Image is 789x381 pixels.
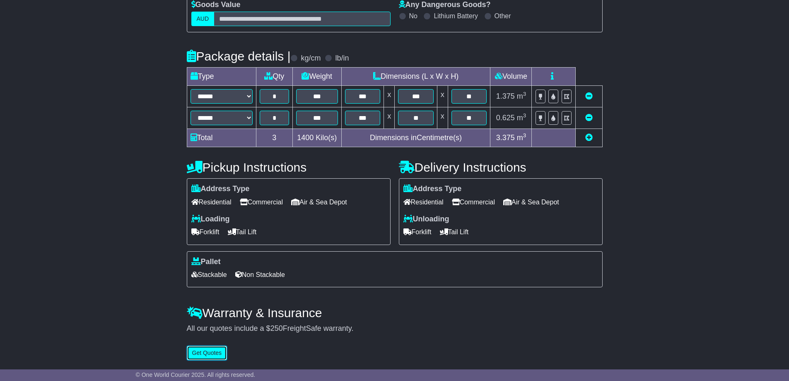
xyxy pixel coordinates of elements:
[585,92,593,100] a: Remove this item
[440,226,469,238] span: Tail Lift
[187,49,291,63] h4: Package details |
[191,268,227,281] span: Stackable
[403,226,432,238] span: Forklift
[301,54,321,63] label: kg/cm
[270,324,283,332] span: 250
[517,92,526,100] span: m
[235,268,285,281] span: Non Stackable
[187,324,603,333] div: All our quotes include a $ FreightSafe warranty.
[191,196,232,209] span: Residential
[409,12,417,20] label: No
[399,0,491,10] label: Any Dangerous Goods?
[434,12,478,20] label: Lithium Battery
[399,160,603,174] h4: Delivery Instructions
[503,196,559,209] span: Air & Sea Depot
[187,346,227,360] button: Get Quotes
[585,114,593,122] a: Remove this item
[495,12,511,20] label: Other
[297,133,314,142] span: 1400
[187,160,391,174] h4: Pickup Instructions
[585,133,593,142] a: Add new item
[187,129,256,147] td: Total
[403,215,449,224] label: Unloading
[335,54,349,63] label: lb/in
[191,12,215,26] label: AUD
[384,107,395,129] td: x
[187,306,603,320] h4: Warranty & Insurance
[291,196,347,209] span: Air & Sea Depot
[292,129,341,147] td: Kilo(s)
[437,107,448,129] td: x
[191,257,221,267] label: Pallet
[187,68,256,86] td: Type
[517,114,526,122] span: m
[384,86,395,107] td: x
[452,196,495,209] span: Commercial
[496,92,515,100] span: 1.375
[490,68,532,86] td: Volume
[228,226,257,238] span: Tail Lift
[496,133,515,142] span: 3.375
[523,91,526,97] sup: 3
[191,184,250,194] label: Address Type
[341,129,490,147] td: Dimensions in Centimetre(s)
[191,0,241,10] label: Goods Value
[191,226,220,238] span: Forklift
[240,196,283,209] span: Commercial
[437,86,448,107] td: x
[292,68,341,86] td: Weight
[403,184,462,194] label: Address Type
[523,132,526,138] sup: 3
[523,112,526,119] sup: 3
[341,68,490,86] td: Dimensions (L x W x H)
[136,371,256,378] span: © One World Courier 2025. All rights reserved.
[256,68,292,86] td: Qty
[517,133,526,142] span: m
[403,196,444,209] span: Residential
[191,215,230,224] label: Loading
[256,129,292,147] td: 3
[496,114,515,122] span: 0.625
